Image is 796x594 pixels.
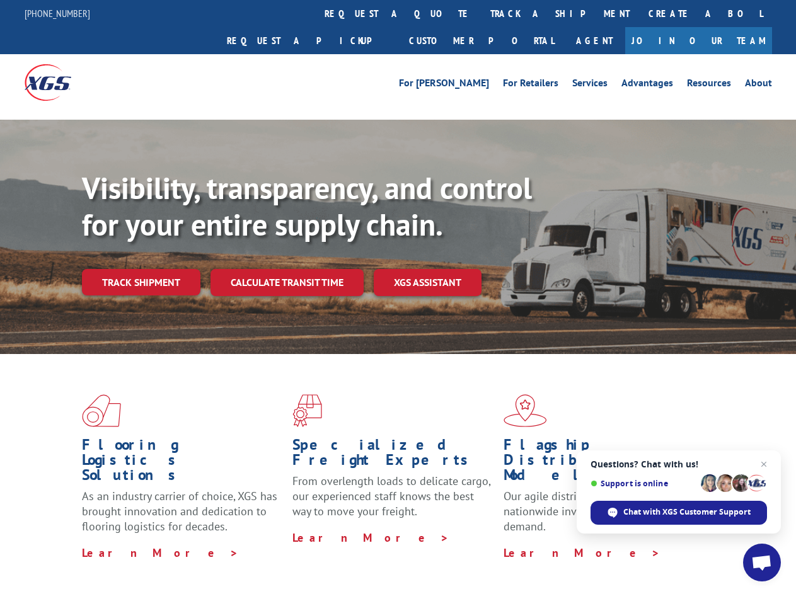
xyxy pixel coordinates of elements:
span: Chat with XGS Customer Support [623,506,751,518]
img: xgs-icon-focused-on-flooring-red [292,394,322,427]
b: Visibility, transparency, and control for your entire supply chain. [82,168,532,244]
div: Chat with XGS Customer Support [591,501,767,525]
a: Resources [687,78,731,92]
a: For Retailers [503,78,558,92]
a: Request a pickup [217,27,400,54]
h1: Specialized Freight Experts [292,437,493,474]
span: As an industry carrier of choice, XGS has brought innovation and dedication to flooring logistics... [82,489,277,534]
h1: Flooring Logistics Solutions [82,437,283,489]
span: Questions? Chat with us! [591,459,767,469]
span: Close chat [756,457,771,472]
a: [PHONE_NUMBER] [25,7,90,20]
a: Advantages [621,78,673,92]
a: Learn More > [292,530,449,545]
h1: Flagship Distribution Model [504,437,705,489]
span: Support is online [591,479,696,488]
a: Agent [563,27,625,54]
img: xgs-icon-flagship-distribution-model-red [504,394,547,427]
img: xgs-icon-total-supply-chain-intelligence-red [82,394,121,427]
a: Calculate transit time [211,269,364,296]
a: XGS ASSISTANT [374,269,482,296]
div: Open chat [743,544,781,581]
a: Track shipment [82,269,200,295]
a: Customer Portal [400,27,563,54]
a: Learn More > [82,545,239,560]
span: Our agile distribution network gives you nationwide inventory management on demand. [504,489,701,534]
a: About [745,78,772,92]
a: For [PERSON_NAME] [399,78,489,92]
p: From overlength loads to delicate cargo, our experienced staff knows the best way to move your fr... [292,474,493,530]
a: Learn More > [504,545,660,560]
a: Services [572,78,608,92]
a: Join Our Team [625,27,772,54]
